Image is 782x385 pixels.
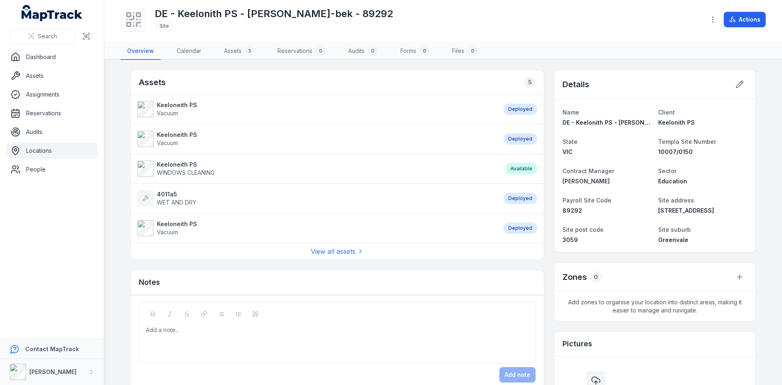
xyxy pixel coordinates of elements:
span: WET AND DRY [157,199,196,206]
a: Reservations0 [271,43,332,60]
span: Keelonith PS [658,119,695,126]
span: Name [562,109,579,116]
a: Forms0 [394,43,436,60]
a: Audits0 [342,43,384,60]
button: Actions [724,12,766,27]
strong: Keeloneith PS [157,101,197,109]
div: 0 [420,46,429,56]
a: Reservations [7,105,97,121]
a: MapTrack [22,5,83,21]
div: 5 [245,46,255,56]
a: Keeloneith PSVacuum [137,131,495,147]
span: VIC [562,148,573,155]
span: Vacuum [157,110,178,117]
h1: DE - Keelonith PS - [PERSON_NAME]-bek - 89292 [155,7,393,20]
span: Education [658,178,687,185]
strong: Contact MapTrack [25,345,79,352]
div: Site [155,20,174,32]
a: Assignments [7,86,97,103]
a: Assets5 [217,43,261,60]
a: 4011a5WET AND DRY [137,190,495,207]
a: Locations [7,143,97,159]
h2: Zones [562,271,587,283]
span: [STREET_ADDRESS] [658,207,714,214]
a: [PERSON_NAME] [562,177,652,185]
a: Keeloneith PSWINDOWS CLEANING [137,161,497,177]
span: State [562,138,578,145]
span: DE - Keelonith PS - [PERSON_NAME]-bek - 89292 [562,119,705,126]
div: 0 [468,46,477,56]
div: Deployed [503,193,537,204]
span: Site address [658,197,694,204]
span: Sector [658,167,677,174]
div: 0 [368,46,378,56]
div: Deployed [503,222,537,234]
span: Payroll Site Code [562,197,611,204]
h2: Assets [139,77,166,88]
a: Assets [7,68,97,84]
h3: Notes [139,277,160,288]
span: Site post code [562,226,604,233]
a: Keeloneith PSVacuum [137,101,495,117]
h3: Pictures [562,338,592,350]
strong: Keeloneith PS [157,131,197,139]
div: Deployed [503,103,537,115]
strong: Keeloneith PS [157,161,215,169]
span: Vacuum [157,139,178,146]
a: Calendar [170,43,208,60]
a: View all assets [311,246,364,256]
span: Client [658,109,675,116]
span: Vacuum [157,229,178,235]
span: Search [38,32,57,40]
span: Contract Manager [562,167,614,174]
span: 3059 [562,236,578,243]
a: Dashboard [7,49,97,65]
strong: Keeloneith PS [157,220,197,228]
div: Deployed [503,133,537,145]
span: Add zones to organise your location into distinct areas, making it easier to manage and navigate. [554,292,756,321]
a: Files0 [446,43,484,60]
span: Templa Site Number [658,138,716,145]
strong: [PERSON_NAME] [29,368,77,375]
a: People [7,161,97,178]
div: 0 [590,271,602,283]
a: Overview [121,43,160,60]
a: Audits [7,124,97,140]
div: Available [505,163,537,174]
a: Keeloneith PSVacuum [137,220,495,236]
span: 89292 [562,207,582,214]
span: WINDOWS CLEANING [157,169,215,176]
h2: Details [562,79,589,90]
div: 0 [316,46,325,56]
span: 10007/0150 [658,148,693,155]
span: Greenvale [658,236,688,243]
button: Search [10,29,75,44]
div: 5 [524,77,536,88]
span: Site suburb [658,226,691,233]
strong: 4011a5 [157,190,196,198]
